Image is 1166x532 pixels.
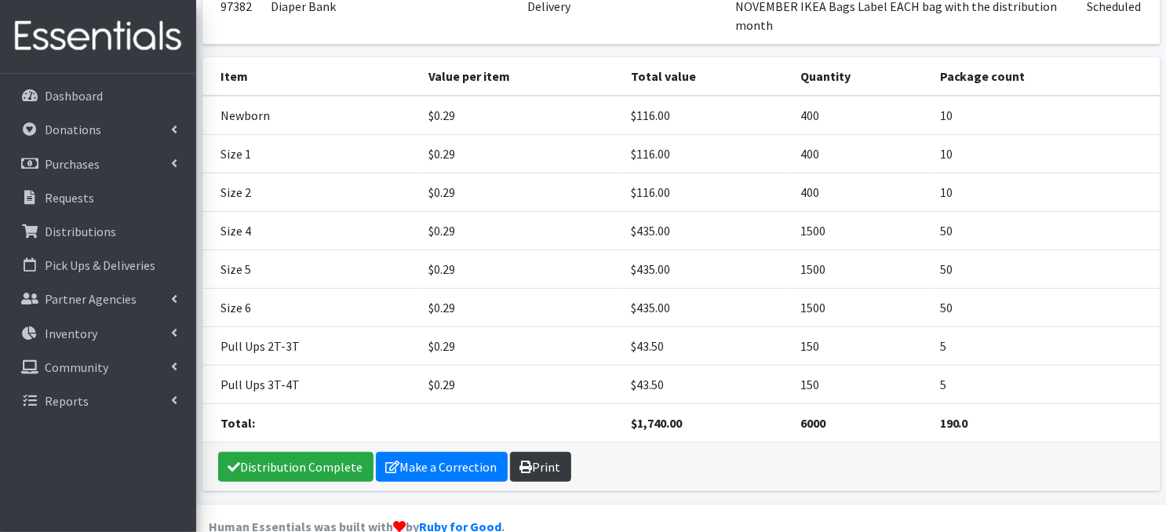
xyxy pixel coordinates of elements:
[45,359,108,375] p: Community
[419,57,621,96] th: Value per item
[218,452,373,482] a: Distribution Complete
[202,57,419,96] th: Item
[791,250,931,289] td: 1500
[940,415,968,431] strong: 190.0
[621,173,791,212] td: $116.00
[621,366,791,404] td: $43.50
[791,173,931,212] td: 400
[202,173,419,212] td: Size 2
[800,415,825,431] strong: 6000
[202,135,419,173] td: Size 1
[202,366,419,404] td: Pull Ups 3T-4T
[6,283,190,315] a: Partner Agencies
[376,452,508,482] a: Make a Correction
[510,452,571,482] a: Print
[6,10,190,63] img: HumanEssentials
[45,257,155,273] p: Pick Ups & Deliveries
[419,135,621,173] td: $0.29
[621,212,791,250] td: $435.00
[931,57,1161,96] th: Package count
[202,250,419,289] td: Size 5
[45,190,94,206] p: Requests
[419,96,621,135] td: $0.29
[6,114,190,145] a: Donations
[6,352,190,383] a: Community
[621,57,791,96] th: Total value
[45,393,89,409] p: Reports
[6,216,190,247] a: Distributions
[202,212,419,250] td: Size 4
[931,327,1161,366] td: 5
[45,224,116,239] p: Distributions
[45,88,103,104] p: Dashboard
[45,122,101,137] p: Donations
[6,250,190,281] a: Pick Ups & Deliveries
[791,366,931,404] td: 150
[791,289,931,327] td: 1500
[931,366,1161,404] td: 5
[45,291,137,307] p: Partner Agencies
[621,289,791,327] td: $435.00
[419,173,621,212] td: $0.29
[419,212,621,250] td: $0.29
[931,96,1161,135] td: 10
[621,135,791,173] td: $116.00
[221,415,256,431] strong: Total:
[931,135,1161,173] td: 10
[631,415,682,431] strong: $1,740.00
[6,318,190,349] a: Inventory
[931,250,1161,289] td: 50
[621,96,791,135] td: $116.00
[6,80,190,111] a: Dashboard
[621,327,791,366] td: $43.50
[419,327,621,366] td: $0.29
[621,250,791,289] td: $435.00
[931,289,1161,327] td: 50
[791,135,931,173] td: 400
[791,57,931,96] th: Quantity
[6,182,190,213] a: Requests
[419,250,621,289] td: $0.29
[202,289,419,327] td: Size 6
[6,148,190,180] a: Purchases
[791,327,931,366] td: 150
[419,289,621,327] td: $0.29
[791,212,931,250] td: 1500
[931,173,1161,212] td: 10
[202,96,419,135] td: Newborn
[202,327,419,366] td: Pull Ups 2T-3T
[6,385,190,417] a: Reports
[791,96,931,135] td: 400
[45,156,100,172] p: Purchases
[419,366,621,404] td: $0.29
[45,326,97,341] p: Inventory
[931,212,1161,250] td: 50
